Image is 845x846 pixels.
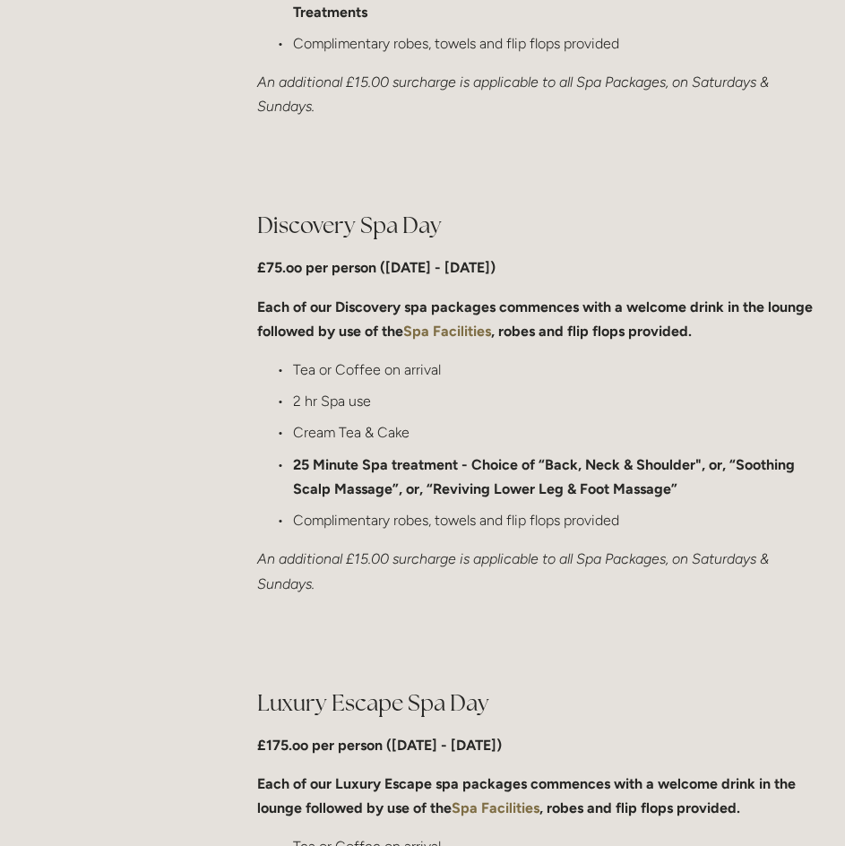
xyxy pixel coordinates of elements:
[257,259,496,276] strong: £75.oo per person ([DATE] - [DATE])
[257,687,816,719] h2: Luxury Escape Spa Day
[257,550,772,591] em: An additional £15.00 surcharge is applicable to all Spa Packages, on Saturdays & Sundays.
[257,210,816,241] h2: Discovery Spa Day
[257,73,772,115] em: An additional £15.00 surcharge is applicable to all Spa Packages, on Saturdays & Sundays.
[491,323,692,340] strong: , robes and flip flops provided.
[293,508,816,532] p: Complimentary robes, towels and flip flops provided
[452,799,539,816] a: Spa Facilities
[257,775,799,816] strong: Each of our Luxury Escape spa packages commences with a welcome drink in the lounge followed by u...
[293,31,816,56] p: Complimentary robes, towels and flip flops provided
[403,323,491,340] a: Spa Facilities
[293,389,816,413] p: 2 hr Spa use
[539,799,740,816] strong: , robes and flip flops provided.
[293,456,798,497] strong: 25 Minute Spa treatment - Choice of “Back, Neck & Shoulder", or, “Soothing Scalp Massage”, or, “R...
[257,737,502,754] strong: £175.oo per person ([DATE] - [DATE])
[293,420,816,445] p: Cream Tea & Cake
[293,358,816,382] p: Tea or Coffee on arrival
[257,298,816,340] strong: Each of our Discovery spa packages commences with a welcome drink in the lounge followed by use o...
